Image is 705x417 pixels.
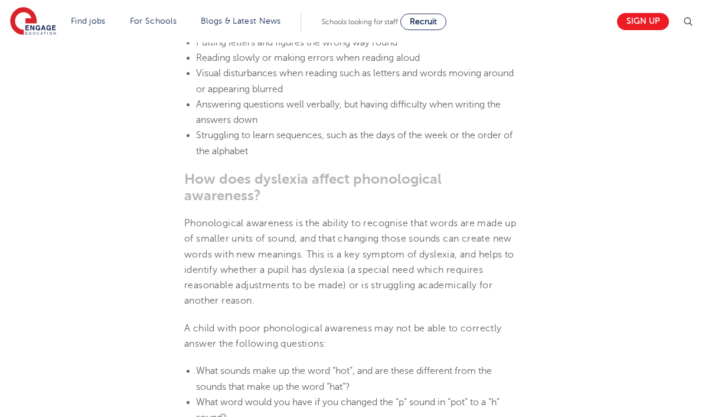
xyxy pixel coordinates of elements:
a: Sign up [617,13,669,30]
a: Find jobs [71,17,106,25]
span: A child with poor phonological awareness may not be able to correctly answer the following questi... [184,323,502,349]
span: Reading slowly or making errors when reading aloud [196,53,420,63]
span: Phonological awareness is the ability to recognise that words are made up of smaller units of sou... [184,218,516,306]
span: Schools looking for staff [322,18,398,26]
span: Struggling to learn sequences, such as the days of the week or the order of the alphabet [196,130,513,156]
span: Putting letters and figures the wrong way round [196,37,397,48]
span: Recruit [410,17,437,26]
img: Engage Education [10,7,56,37]
span: Visual disturbances when reading such as letters and words moving around or appearing blurred [196,68,514,94]
a: For Schools [130,17,177,25]
span: Answering questions well verbally, but having difficulty when writing the answers down [196,99,501,125]
a: Blogs & Latest News [201,17,281,25]
span: What sounds make up the word “hot”, and are these different from the sounds that make up the word... [196,366,492,392]
b: How does dyslexia affect phonological awareness? [184,171,442,204]
a: Recruit [400,14,446,30]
